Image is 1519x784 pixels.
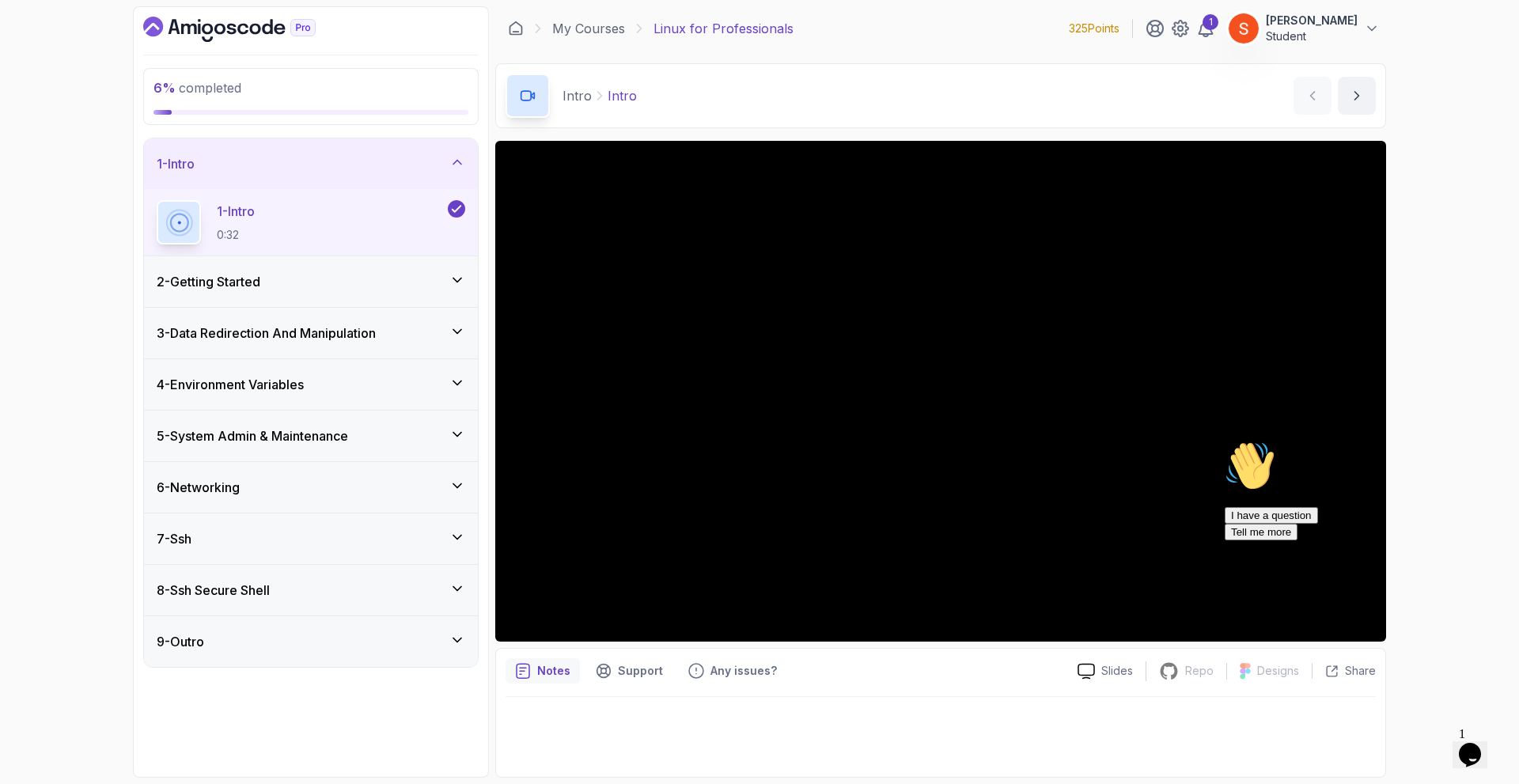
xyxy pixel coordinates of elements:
p: 325 Points [1069,21,1119,36]
p: [PERSON_NAME] [1266,13,1358,28]
button: 1-Intro [144,138,478,189]
span: Hi! How can we help? [6,47,157,59]
iframe: 1 - Intro [495,141,1386,642]
img: :wave: [6,6,57,57]
a: Dashboard [143,17,352,42]
p: Intro [608,86,637,105]
p: Slides [1101,663,1133,679]
div: 👋Hi! How can we help?I have a questionTell me more [6,6,291,106]
h3: 7 - Ssh [157,529,191,548]
a: Slides [1065,663,1146,680]
p: Any issues? [710,663,777,679]
button: 8-Ssh Secure Shell [144,565,478,615]
button: Support button [586,658,672,684]
iframe: chat widget [1218,434,1503,713]
button: next content [1338,77,1376,115]
h3: 3 - Data Redirection And Manipulation [157,324,376,343]
h3: 8 - Ssh Secure Shell [157,581,270,600]
button: 5-System Admin & Maintenance [144,411,478,461]
a: 1 [1196,19,1215,38]
button: user profile image[PERSON_NAME]Student [1228,13,1380,44]
p: Student [1266,28,1358,44]
button: 9-Outro [144,616,478,667]
button: 7-Ssh [144,513,478,564]
p: 0:32 [217,227,255,243]
p: Notes [537,663,570,679]
button: Tell me more [6,89,79,106]
iframe: chat widget [1453,721,1503,768]
div: 1 [1203,14,1218,30]
span: 6 % [153,80,176,96]
h3: 9 - Outro [157,632,204,651]
h3: 4 - Environment Variables [157,375,304,394]
a: Dashboard [508,21,524,36]
a: My Courses [552,19,625,38]
button: previous content [1294,77,1331,115]
p: 1 - Intro [217,202,255,221]
button: I have a question [6,73,100,89]
h3: 6 - Networking [157,478,240,497]
button: 3-Data Redirection And Manipulation [144,308,478,358]
button: notes button [506,658,580,684]
h3: 5 - System Admin & Maintenance [157,426,348,445]
button: 1-Intro0:32 [157,200,465,244]
p: Intro [563,86,592,105]
img: user profile image [1229,13,1259,44]
p: Linux for Professionals [653,19,794,38]
button: 6-Networking [144,462,478,513]
button: Feedback button [679,658,786,684]
span: completed [153,80,241,96]
h3: 1 - Intro [157,154,195,173]
p: Repo [1185,663,1214,679]
p: Support [618,663,663,679]
button: 2-Getting Started [144,256,478,307]
h3: 2 - Getting Started [157,272,260,291]
button: 4-Environment Variables [144,359,478,410]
